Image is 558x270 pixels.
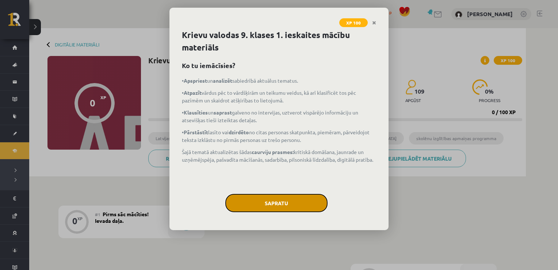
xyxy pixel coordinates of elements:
h2: Ko tu iemācīsies? [182,60,376,70]
strong: saprast [214,109,232,116]
p: • un sabiedrībā aktuālus tematus. [182,77,376,85]
strong: Pārstāstīt [184,129,208,135]
h1: Krievu valodas 9. klases 1. ieskaites mācību materiāls [182,29,376,54]
p: Šajā tematā aktualizētas šādas kritiskā domāšana, jaunrade un uzņēmējspēja, pašvadīta mācīšanās, ... [182,148,376,164]
strong: Atpazīt [184,89,202,96]
span: XP 100 [339,18,368,27]
a: Close [368,16,381,30]
p: • lasīto vai no citas personas skatpunkta, piemēram, pārveidojot teksta izklāstu no pirmās person... [182,128,376,144]
strong: caurviju prasmes: [252,149,294,155]
strong: Apspriest [184,77,207,84]
strong: analizēt [213,77,232,84]
p: • un galveno no intervijas, uztverot vispārējo informāciju un atsevišķas tieši izteiktas detaļas. [182,109,376,124]
strong: dzirdēto [229,129,249,135]
button: Sapratu [225,194,328,212]
strong: Klausīties [184,109,208,116]
p: • vārdus pēc to vārdšķirām un teikumu veidus, kā arī klasificēt tos pēc pazīmēm un skaidrot atšķi... [182,89,376,104]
